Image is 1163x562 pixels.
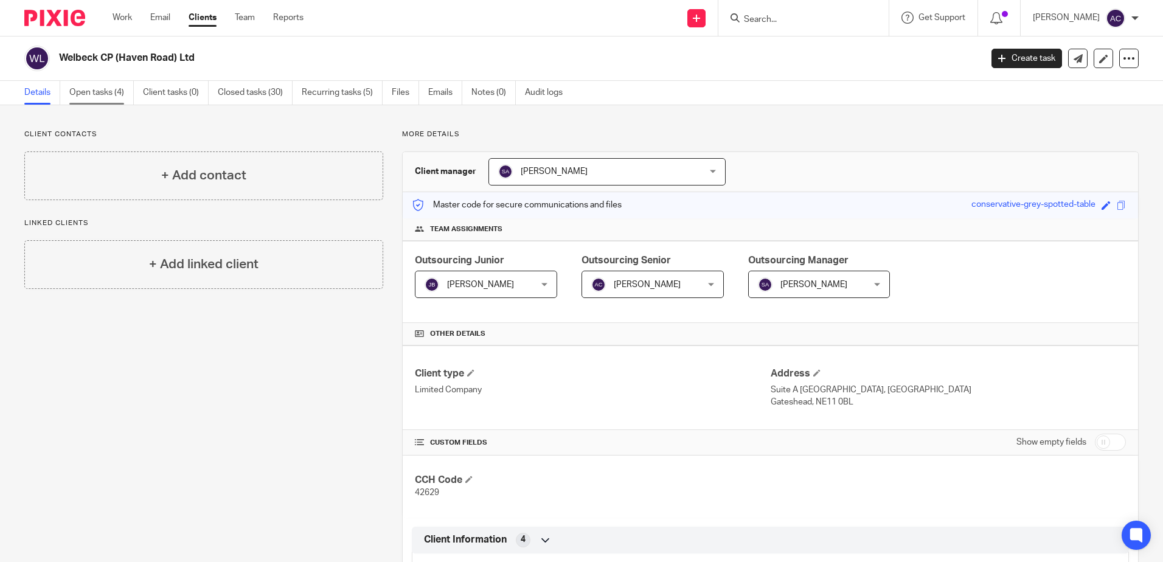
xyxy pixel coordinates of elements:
[143,81,209,105] a: Client tasks (0)
[758,277,772,292] img: svg%3E
[218,81,293,105] a: Closed tasks (30)
[415,474,770,487] h4: CCH Code
[150,12,170,24] a: Email
[415,255,504,265] span: Outsourcing Junior
[24,130,383,139] p: Client contacts
[24,10,85,26] img: Pixie
[771,396,1126,408] p: Gateshead, NE11 0BL
[424,533,507,546] span: Client Information
[302,81,383,105] a: Recurring tasks (5)
[614,280,681,289] span: [PERSON_NAME]
[991,49,1062,68] a: Create task
[59,52,790,64] h2: Welbeck CP (Haven Road) Ltd
[415,384,770,396] p: Limited Company
[591,277,606,292] img: svg%3E
[748,255,849,265] span: Outsourcing Manager
[24,218,383,228] p: Linked clients
[521,533,526,546] span: 4
[971,198,1095,212] div: conservative-grey-spotted-table
[771,367,1126,380] h4: Address
[415,165,476,178] h3: Client manager
[415,488,439,497] span: 42629
[235,12,255,24] a: Team
[161,166,246,185] h4: + Add contact
[447,280,514,289] span: [PERSON_NAME]
[498,164,513,179] img: svg%3E
[521,167,588,176] span: [PERSON_NAME]
[581,255,671,265] span: Outsourcing Senior
[24,81,60,105] a: Details
[415,367,770,380] h4: Client type
[189,12,217,24] a: Clients
[1033,12,1100,24] p: [PERSON_NAME]
[69,81,134,105] a: Open tasks (4)
[430,329,485,339] span: Other details
[273,12,304,24] a: Reports
[415,438,770,448] h4: CUSTOM FIELDS
[918,13,965,22] span: Get Support
[425,277,439,292] img: svg%3E
[471,81,516,105] a: Notes (0)
[412,199,622,211] p: Master code for secure communications and files
[402,130,1139,139] p: More details
[24,46,50,71] img: svg%3E
[149,255,259,274] h4: + Add linked client
[1106,9,1125,28] img: svg%3E
[113,12,132,24] a: Work
[780,280,847,289] span: [PERSON_NAME]
[430,224,502,234] span: Team assignments
[771,384,1126,396] p: Suite A [GEOGRAPHIC_DATA], [GEOGRAPHIC_DATA]
[525,81,572,105] a: Audit logs
[428,81,462,105] a: Emails
[1016,436,1086,448] label: Show empty fields
[392,81,419,105] a: Files
[743,15,852,26] input: Search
